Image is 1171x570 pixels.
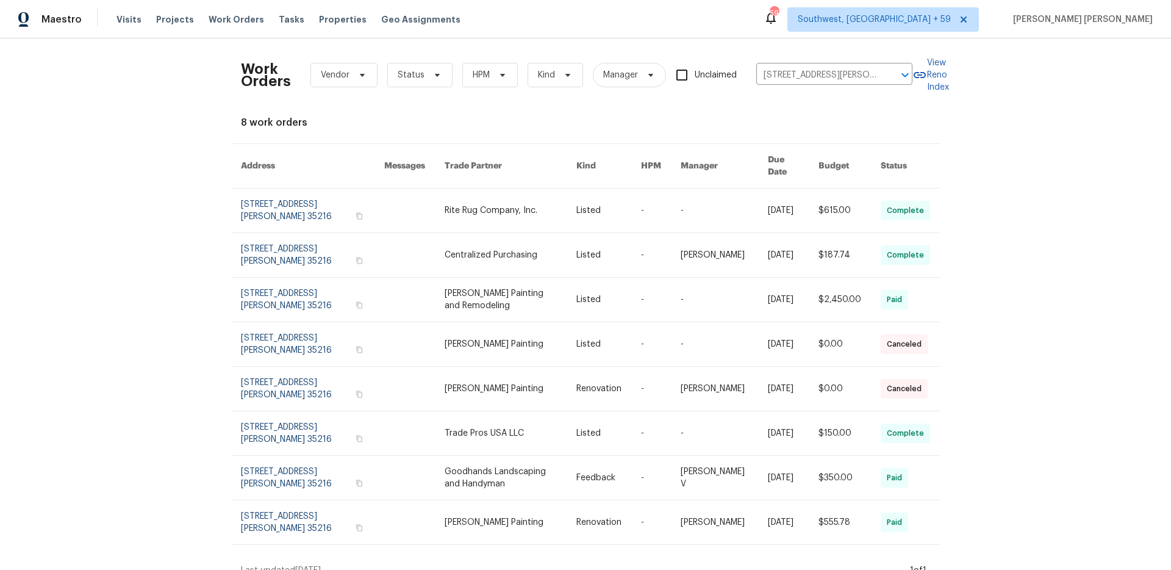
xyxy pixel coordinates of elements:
[435,322,567,367] td: [PERSON_NAME] Painting
[631,456,671,500] td: -
[631,367,671,411] td: -
[567,367,631,411] td: Renovation
[156,13,194,26] span: Projects
[435,456,567,500] td: Goodhands Landscaping and Handyman
[567,411,631,456] td: Listed
[435,189,567,233] td: Rite Rug Company, Inc.
[671,322,758,367] td: -
[871,144,940,189] th: Status
[631,411,671,456] td: -
[756,66,878,85] input: Enter in an address
[671,500,758,545] td: [PERSON_NAME]
[354,522,365,533] button: Copy Address
[435,367,567,411] td: [PERSON_NAME] Painting
[116,13,141,26] span: Visits
[473,69,490,81] span: HPM
[897,67,914,84] button: Open
[671,144,758,189] th: Manager
[354,389,365,400] button: Copy Address
[41,13,82,26] span: Maestro
[374,144,435,189] th: Messages
[435,411,567,456] td: Trade Pros USA LLC
[354,300,365,311] button: Copy Address
[567,233,631,278] td: Listed
[538,69,555,81] span: Kind
[354,433,365,444] button: Copy Address
[381,13,460,26] span: Geo Assignments
[631,144,671,189] th: HPM
[567,500,631,545] td: Renovation
[435,144,567,189] th: Trade Partner
[671,278,758,322] td: -
[241,117,930,129] div: 8 work orders
[1008,13,1153,26] span: [PERSON_NAME] [PERSON_NAME]
[435,278,567,322] td: [PERSON_NAME] Painting and Remodeling
[231,144,374,189] th: Address
[671,456,758,500] td: [PERSON_NAME] V
[631,233,671,278] td: -
[354,344,365,355] button: Copy Address
[671,367,758,411] td: [PERSON_NAME]
[671,233,758,278] td: [PERSON_NAME]
[435,233,567,278] td: Centralized Purchasing
[567,144,631,189] th: Kind
[631,278,671,322] td: -
[798,13,951,26] span: Southwest, [GEOGRAPHIC_DATA] + 59
[319,13,367,26] span: Properties
[209,13,264,26] span: Work Orders
[809,144,871,189] th: Budget
[435,500,567,545] td: [PERSON_NAME] Painting
[671,411,758,456] td: -
[398,69,424,81] span: Status
[695,69,737,82] span: Unclaimed
[567,278,631,322] td: Listed
[567,456,631,500] td: Feedback
[354,255,365,266] button: Copy Address
[241,63,291,87] h2: Work Orders
[567,189,631,233] td: Listed
[912,57,949,93] a: View Reno Index
[631,322,671,367] td: -
[770,7,778,20] div: 597
[603,69,638,81] span: Manager
[671,189,758,233] td: -
[758,144,809,189] th: Due Date
[354,478,365,489] button: Copy Address
[321,69,349,81] span: Vendor
[631,500,671,545] td: -
[354,211,365,222] button: Copy Address
[631,189,671,233] td: -
[567,322,631,367] td: Listed
[279,15,304,24] span: Tasks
